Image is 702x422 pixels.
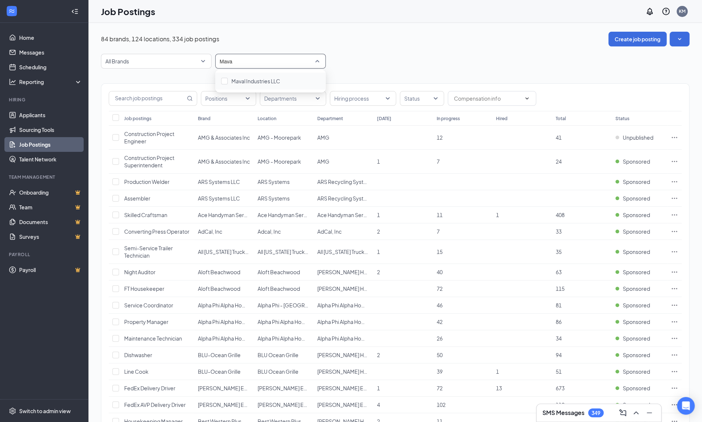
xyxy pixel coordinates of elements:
input: Compensation info [454,94,521,102]
td: AdCal, Inc [194,223,254,240]
span: 63 [556,269,562,275]
span: 86 [556,318,562,325]
th: Status [612,111,667,126]
span: 1 [377,385,380,391]
span: Dishwasher [124,352,152,358]
th: [DATE] [373,111,433,126]
span: 39 [436,368,442,375]
td: Alpha Phi Alpha Homes [254,314,314,330]
span: [PERSON_NAME] Hotel Group [317,285,390,292]
span: Aloft Beachwood [198,269,240,275]
td: All Colorado Trucks and Trailers [194,240,254,264]
td: Barr Express [194,380,254,397]
span: Aloft Beachwood [198,285,240,292]
svg: QuestionInfo [661,7,670,16]
svg: Ellipses [671,368,678,375]
span: Sponsored [623,351,650,359]
a: Scheduling [19,60,82,74]
span: 1 [496,368,499,375]
span: Night Auditor [124,269,156,275]
span: All [US_STATE] Trucks and Trailers [198,248,275,255]
span: 110 [556,401,565,408]
span: 1 [496,212,499,218]
svg: MagnifyingGlass [187,95,193,101]
svg: Ellipses [671,351,678,359]
span: Alpha Phi Alpha Homes [317,318,372,325]
span: 4 [377,401,380,408]
span: Adcal, Inc [258,228,281,235]
span: Alpha Phi - [GEOGRAPHIC_DATA] [258,302,337,308]
button: Minimize [643,407,655,419]
td: Adcal, Inc [254,223,314,240]
span: 24 [556,158,562,165]
span: BLU-Ocean Grille [198,352,241,358]
a: Home [19,30,82,45]
span: 13 [496,385,502,391]
span: [PERSON_NAME] Express [198,401,260,408]
a: Applicants [19,108,82,122]
span: AMG - Moorepark [258,134,301,141]
svg: Ellipses [671,228,678,235]
div: Switch to admin view [19,407,71,415]
div: Brand [198,115,210,122]
span: [PERSON_NAME] Express [198,385,260,391]
span: 33 [556,228,562,235]
td: AMG [314,150,373,174]
svg: ChevronDown [524,95,530,101]
span: FedEx Delivery Driver [124,385,175,391]
td: Aloft Beachwood [194,280,254,297]
svg: Minimize [645,408,654,417]
th: Hired [492,111,552,126]
span: 7 [436,228,439,235]
span: [PERSON_NAME] Hotel Group [317,368,390,375]
a: DocumentsCrown [19,215,82,229]
span: Alpha Phi Alpha Homes [317,335,372,342]
span: Alpha Phi Alpha Homes [258,318,312,325]
span: ARS Systems [258,195,290,202]
td: Barr Express [254,397,314,413]
div: Team Management [9,174,81,180]
svg: Settings [9,407,16,415]
div: Job postings [124,115,151,122]
span: 34 [556,335,562,342]
td: Alpha Phi Alpha Homes [254,330,314,347]
button: Create job posting [608,32,667,46]
div: Hiring [9,97,81,103]
span: 2 [377,228,380,235]
td: ARS Systems [254,190,314,207]
td: Ace Handyman Services [194,207,254,223]
a: Talent Network [19,152,82,167]
h1: Job Postings [101,5,155,18]
span: 1 [377,158,380,165]
div: Open Intercom Messenger [677,397,695,415]
span: AMG [317,134,329,141]
td: BLU-Ocean Grille [194,347,254,363]
td: Ace Handyman Services [314,207,373,223]
span: Alpha Phi Alpha Homes [258,335,312,342]
td: ARS Systems LLC [194,190,254,207]
svg: Ellipses [671,318,678,325]
span: ARS Recycling Systems [317,178,374,185]
a: PayrollCrown [19,262,82,277]
td: Riley Hotel Group [314,347,373,363]
svg: Ellipses [671,195,678,202]
div: Department [317,115,343,122]
div: 349 [591,410,600,416]
td: BLU Ocean Grille [254,363,314,380]
td: AMG & Associates Inc [194,150,254,174]
a: SurveysCrown [19,229,82,244]
td: Riley Hotel Group [314,280,373,297]
h3: SMS Messages [542,409,584,417]
span: Aloft Beachwood [258,285,300,292]
span: Production Welder [124,178,170,185]
span: 94 [556,352,562,358]
span: Sponsored [623,368,650,375]
button: SmallChevronDown [670,32,689,46]
span: 81 [556,302,562,308]
td: BLU Ocean Grille [254,347,314,363]
td: AMG - Moorepark [254,150,314,174]
button: ComposeMessage [617,407,629,419]
span: Property Manager [124,318,168,325]
svg: Ellipses [671,178,678,185]
span: FT Housekeeper [124,285,164,292]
